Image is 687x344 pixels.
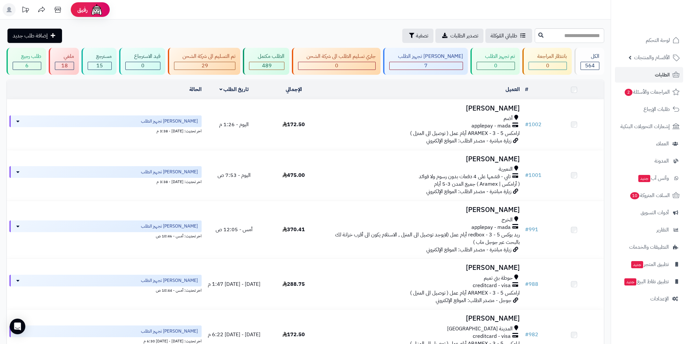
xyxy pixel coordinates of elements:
[426,188,511,195] span: زيارة مباشرة - مصدر الطلب: الموقع الإلكتروني
[141,223,198,230] span: [PERSON_NAME] تجهيز الطلب
[646,36,670,45] span: لوحة التحكم
[125,53,160,60] div: قيد الاسترجاع
[525,226,538,233] a: #991
[447,325,513,333] span: المدينة [GEOGRAPHIC_DATA]
[615,153,683,169] a: المدونة
[218,171,251,179] span: اليوم - 7:53 ص
[25,62,29,70] span: 6
[13,32,48,40] span: إضافة طلب جديد
[615,291,683,307] a: الإعدادات
[525,121,542,128] a: #1002
[525,280,529,288] span: #
[410,289,520,297] span: ارامكس ARAMEX - 3 - 5 أيام عمل ( توصيل الى المنزل )
[525,280,538,288] a: #988
[9,127,202,134] div: اخر تحديث: [DATE] - 3:38 م
[202,62,208,70] span: 29
[624,277,669,286] span: تطبيق نقاط البيع
[13,53,41,60] div: طلب رجيع
[10,319,25,334] div: Open Intercom Messenger
[9,286,202,293] div: اخر تحديث: أمس - 10:44 ص
[382,48,469,75] a: [PERSON_NAME] تجهيز الطلب 7
[61,62,68,70] span: 18
[529,62,566,70] div: 0
[435,29,483,43] a: تصدير الطلبات
[419,173,511,180] span: تابي - قسّمها على 4 دفعات بدون رسوم ولا فوائد
[326,315,520,322] h3: [PERSON_NAME]
[491,32,517,40] span: طلباتي المُوكلة
[118,48,166,75] a: قيد الاسترجاع 0
[585,62,595,70] span: 564
[298,53,376,60] div: جاري تسليم الطلب الى شركة الشحن
[174,53,235,60] div: تم التسليم الى شركة الشحن
[141,118,198,125] span: [PERSON_NAME] تجهيز الطلب
[335,62,338,70] span: 0
[638,174,669,183] span: وآتس آب
[504,115,513,122] span: أضم
[615,67,683,83] a: الطلبات
[624,278,636,285] span: جديد
[615,257,683,272] a: تطبيق المتجرجديد
[615,222,683,238] a: التقارير
[249,53,284,60] div: الطلب مكتمل
[615,101,683,117] a: طلبات الإرجاع
[5,48,47,75] a: طلب رجيع 6
[494,62,497,70] span: 0
[55,62,73,70] div: 18
[167,48,242,75] a: تم التسليم الى شركة الشحن 29
[9,232,202,239] div: اخر تحديث: أمس - 10:46 ص
[643,105,670,114] span: طلبات الإرجاع
[7,29,62,43] a: إضافة طلب جديد
[13,62,41,70] div: 6
[282,280,305,288] span: 288.75
[141,62,144,70] span: 0
[55,53,74,60] div: ملغي
[499,165,513,173] span: النعيرية
[525,171,542,179] a: #1001
[326,105,520,112] h3: [PERSON_NAME]
[525,226,529,233] span: #
[242,48,290,75] a: الطلب مكتمل 489
[631,261,643,268] span: جديد
[141,169,198,175] span: [PERSON_NAME] تجهيز الطلب
[473,333,511,340] span: creditcard - visa
[416,32,428,40] span: تصفية
[477,53,515,60] div: تم تجهيز الطلب
[174,62,235,70] div: 29
[573,48,606,75] a: الكل564
[521,48,573,75] a: بانتظار المراجعة 0
[410,129,520,137] span: ارامكس ARAMEX - 3 - 5 أيام عمل ( توصيل الى المنزل )
[655,70,670,79] span: الطلبات
[624,87,670,97] span: المراجعات والأسئلة
[219,86,249,93] a: تاريخ الطلب
[426,137,511,145] span: زيارة مباشرة - مصدر الطلب: الموقع الإلكتروني
[9,337,202,344] div: اخر تحديث: [DATE] - [DATE] 6:30 م
[471,122,511,130] span: applepay - mada
[615,188,683,203] a: السلات المتروكة10
[80,48,118,75] a: مسترجع 15
[502,216,513,224] span: الخرج
[525,331,538,338] a: #982
[630,192,639,199] span: 10
[335,231,520,246] span: ريد بوكس redbox - 3 - 5 أيام عمل (لايوجد توصيل الى المنزل , الاستلام يكون الى أقرب خزانة لك بالبح...
[434,180,520,188] span: ( أرامكس | Aramex ) جميع المدن 3-5 أيام
[126,62,160,70] div: 0
[529,53,567,60] div: بانتظار المراجعة
[282,171,305,179] span: 475.00
[286,86,302,93] a: الإجمالي
[656,225,669,234] span: التقارير
[47,48,80,75] a: ملغي 18
[655,156,669,165] span: المدونة
[17,3,33,18] a: تحديثات المنصة
[390,62,462,70] div: 7
[326,264,520,271] h3: [PERSON_NAME]
[141,277,198,284] span: [PERSON_NAME] تجهيز الطلب
[484,274,513,282] span: حوطة بني تميم
[249,62,284,70] div: 489
[656,139,669,148] span: العملاء
[477,62,515,70] div: 0
[525,331,529,338] span: #
[208,280,260,288] span: [DATE] - [DATE] 1:47 م
[525,121,529,128] span: #
[473,282,511,289] span: creditcard - visa
[650,294,669,303] span: الإعدادات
